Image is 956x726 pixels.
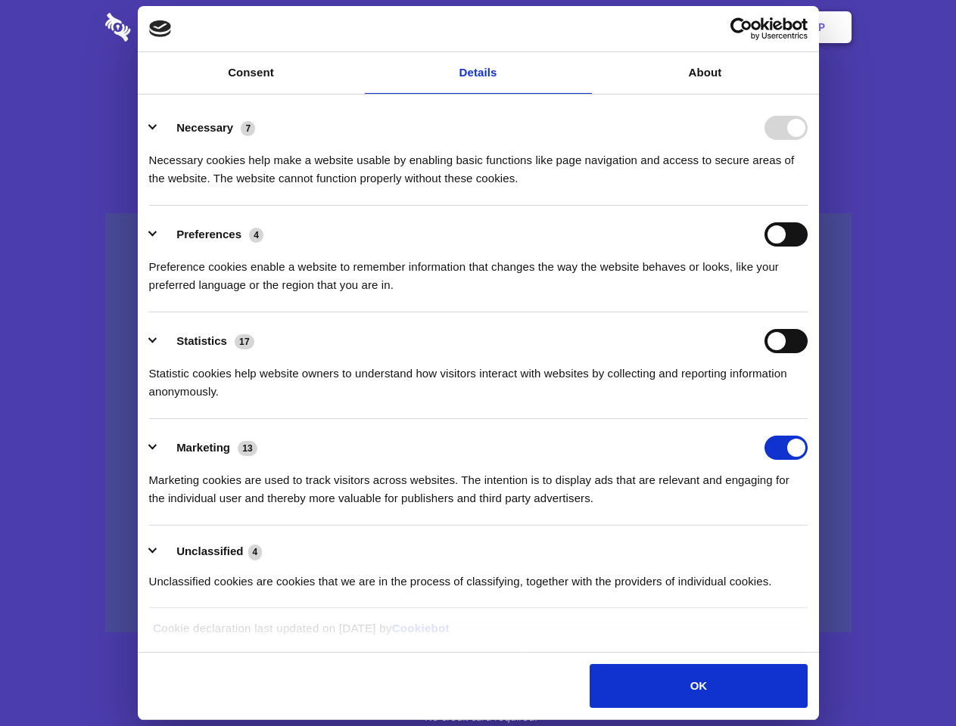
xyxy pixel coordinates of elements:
a: About [592,52,819,94]
div: Marketing cookies are used to track visitors across websites. The intention is to display ads tha... [149,460,808,507]
a: Login [687,4,752,51]
button: Preferences (4) [149,222,273,247]
label: Preferences [176,228,241,240]
div: Unclassified cookies are cookies that we are in the process of classifying, together with the pro... [149,561,808,591]
a: Contact [614,4,684,51]
span: 4 [249,228,263,243]
span: 7 [241,121,255,136]
h1: Eliminate Slack Data Loss. [105,68,852,123]
a: Details [365,52,592,94]
label: Statistics [176,334,227,347]
span: 17 [235,334,254,349]
button: Marketing (13) [149,436,267,460]
div: Preference cookies enable a website to remember information that changes the way the website beha... [149,247,808,294]
button: Statistics (17) [149,329,264,353]
a: Consent [138,52,365,94]
button: Unclassified (4) [149,542,272,561]
h4: Auto-redaction of sensitive data, encrypted data sharing and self-destructing private chats. Shar... [105,138,852,188]
a: Wistia video thumbnail [105,213,852,633]
label: Marketing [176,441,230,454]
button: Necessary (7) [149,116,265,140]
button: OK [590,664,807,708]
div: Necessary cookies help make a website usable by enabling basic functions like page navigation and... [149,140,808,188]
img: logo [149,20,172,37]
span: 4 [248,544,263,560]
img: logo-wordmark-white-trans-d4663122ce5f474addd5e946df7df03e33cb6a1c49d2221995e7729f52c070b2.svg [105,13,235,42]
div: Statistic cookies help website owners to understand how visitors interact with websites by collec... [149,353,808,401]
div: Cookie declaration last updated on [DATE] by [142,619,814,649]
a: Cookiebot [392,622,450,634]
a: Pricing [444,4,510,51]
span: 13 [238,441,257,456]
a: Usercentrics Cookiebot - opens in a new window [675,17,808,40]
label: Necessary [176,121,233,134]
iframe: Drift Widget Chat Controller [880,650,938,708]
